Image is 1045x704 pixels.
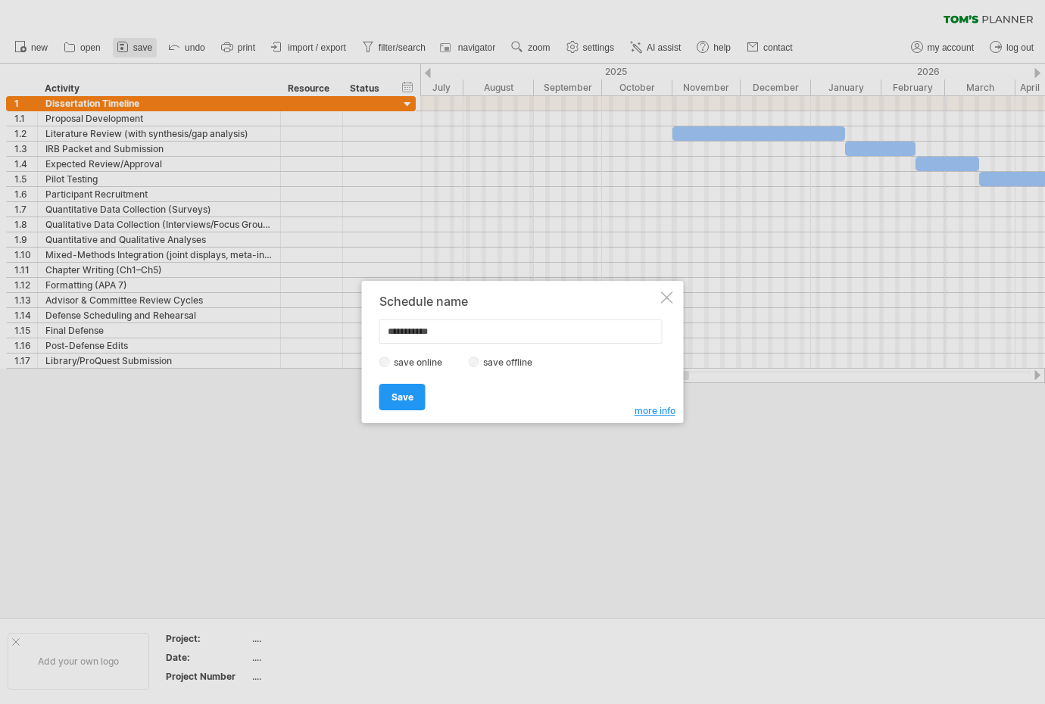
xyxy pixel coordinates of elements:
[479,357,545,368] label: save offline
[635,405,675,416] span: more info
[390,357,455,368] label: save online
[379,384,426,410] a: Save
[379,294,658,308] div: Schedule name
[391,391,413,403] span: Save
